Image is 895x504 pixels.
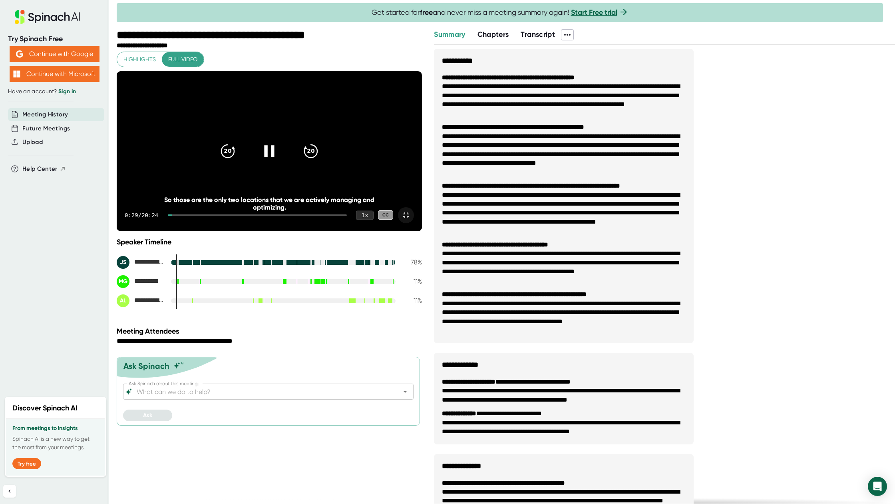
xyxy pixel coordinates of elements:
[123,361,169,371] div: Ask Spinach
[135,386,388,397] input: What can we do to help?
[58,88,76,95] a: Sign in
[117,275,129,288] div: MG
[378,210,393,220] div: CC
[400,386,411,397] button: Open
[22,164,58,174] span: Help Center
[117,294,165,307] div: Amanda Larsen
[162,52,204,67] button: Full video
[8,88,101,95] div: Have an account?
[22,110,68,119] button: Meeting History
[22,138,43,147] button: Upload
[434,29,465,40] button: Summary
[12,403,78,414] h2: Discover Spinach AI
[123,410,172,421] button: Ask
[356,210,374,220] div: 1 x
[12,425,99,432] h3: From meetings to insights
[868,477,887,496] div: Open Intercom Messenger
[3,485,16,498] button: Collapse sidebar
[123,54,156,64] span: Highlights
[16,50,23,58] img: Aehbyd4JwY73AAAAAElFTkSuQmCC
[521,30,555,39] span: Transcript
[402,258,422,266] div: 78 %
[571,8,617,17] a: Start Free trial
[477,30,509,39] span: Chapters
[168,54,197,64] span: Full video
[8,34,101,44] div: Try Spinach Free
[117,256,129,269] div: JS
[12,435,99,452] p: Spinach AI is a new way to get the most from your meetings
[477,29,509,40] button: Chapters
[12,458,41,469] button: Try free
[117,275,165,288] div: Marina Gee
[420,8,433,17] b: free
[117,52,162,67] button: Highlights
[147,196,391,211] div: So those are the only two locations that we are actively managing and optimizing.
[117,238,422,246] div: Speaker Timeline
[143,412,152,419] span: Ask
[22,164,66,174] button: Help Center
[434,30,465,39] span: Summary
[402,297,422,304] div: 11 %
[117,294,129,307] div: AL
[10,46,99,62] button: Continue with Google
[125,212,158,218] div: 0:29 / 20:24
[402,278,422,285] div: 11 %
[117,327,424,336] div: Meeting Attendees
[22,124,70,133] button: Future Meetings
[521,29,555,40] button: Transcript
[10,66,99,82] button: Continue with Microsoft
[372,8,628,17] span: Get started for and never miss a meeting summary again!
[117,256,165,269] div: Jonathan Schweinefuss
